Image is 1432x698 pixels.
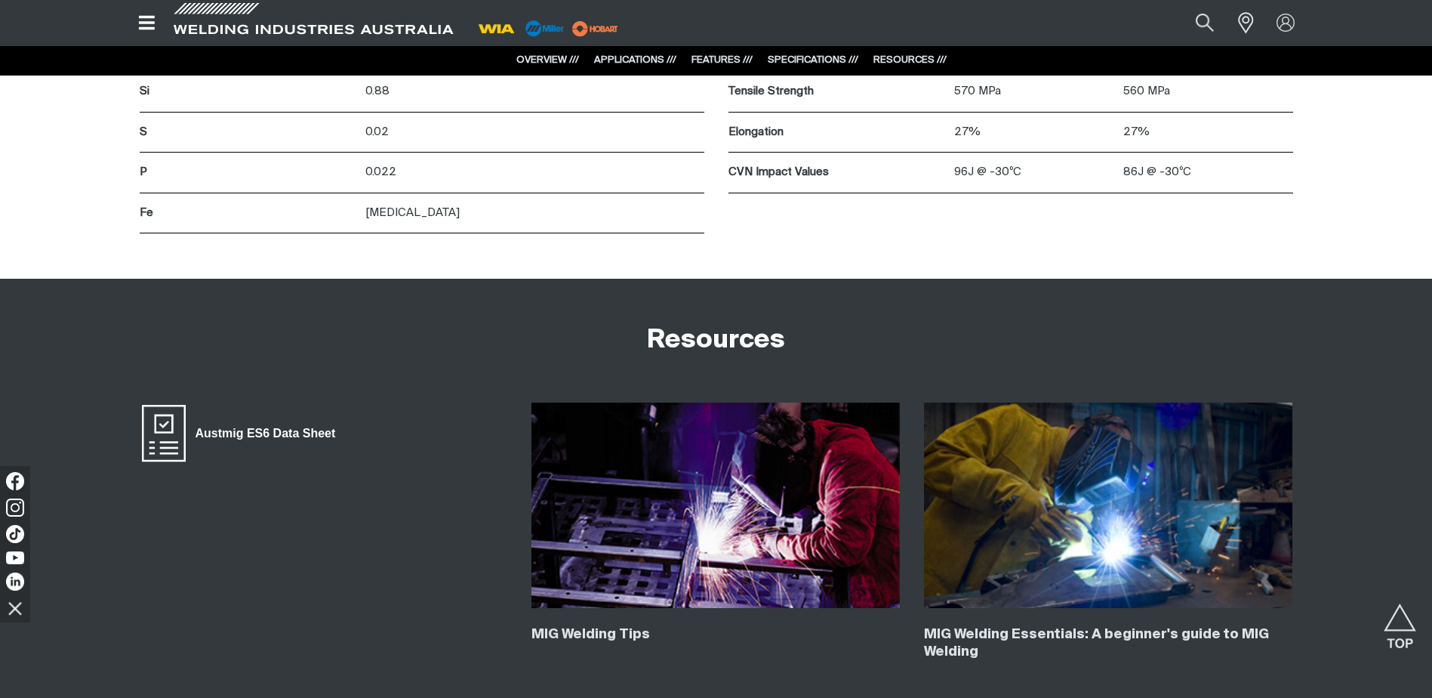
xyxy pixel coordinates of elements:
p: 86J @ -30ºC [1123,164,1292,181]
p: 0.02 [365,124,704,141]
h2: Resources [647,324,785,357]
span: Austmig ES6 Data Sheet [186,424,345,443]
img: TikTok [6,525,24,543]
p: CVN Impact Values [728,164,947,181]
a: miller [568,23,623,34]
input: Product name or item number... [1159,6,1230,40]
p: Elongation [728,124,947,141]
p: P [140,164,358,181]
img: hide socials [2,595,28,621]
p: S [140,124,358,141]
a: MIG Welding Essentials: A beginner's guide to MIG Welding [924,628,1269,659]
img: Instagram [6,499,24,517]
a: APPLICATIONS /// [594,55,676,65]
p: 27% [1123,124,1292,141]
a: FEATURES /// [691,55,753,65]
img: MIG Welding Tips [531,403,900,608]
a: RESOURCES /// [873,55,947,65]
img: MIG Welding Essentials: A Beginner's Guide to MIG Welding [924,403,1292,608]
p: 27% [954,124,1123,141]
button: Scroll to top [1383,604,1417,638]
a: SPECIFICATIONS /// [768,55,858,65]
img: miller [568,17,623,40]
p: 96J @ -30ºC [954,164,1123,181]
p: 570 MPa [954,83,1123,100]
p: Tensile Strength [728,83,947,100]
img: Facebook [6,472,24,490]
a: MIG Welding Tips [531,628,650,641]
p: [MEDICAL_DATA] [365,205,704,222]
p: 0.022 [365,164,704,181]
img: LinkedIn [6,573,24,591]
button: Search products [1179,6,1230,40]
a: Austmig ES6 Data Sheet [140,403,346,463]
img: YouTube [6,551,24,564]
p: Si [140,83,358,100]
a: OVERVIEW /// [516,55,579,65]
p: Fe [140,205,358,222]
p: 560 MPa [1123,83,1292,100]
p: 0.88 [365,83,704,100]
